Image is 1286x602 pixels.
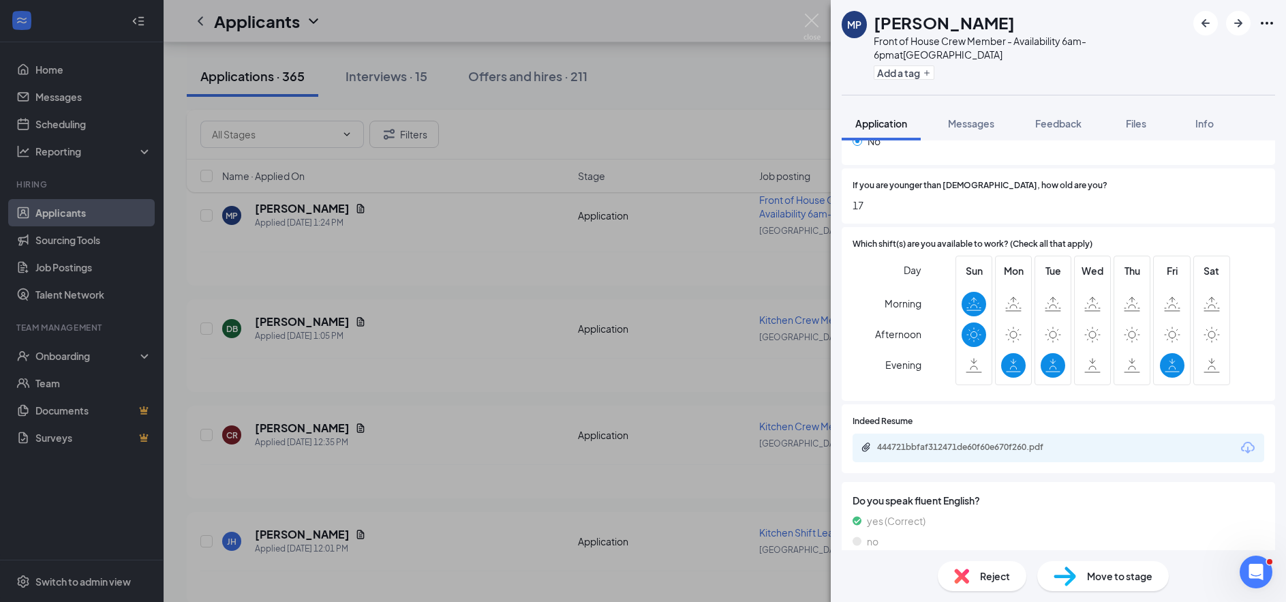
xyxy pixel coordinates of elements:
[1087,569,1152,584] span: Move to stage
[1195,117,1214,130] span: Info
[1041,263,1065,278] span: Tue
[948,117,994,130] span: Messages
[875,322,921,346] span: Afternoon
[874,34,1187,61] div: Front of House Crew Member - Availability 6am-6pm at [GEOGRAPHIC_DATA]
[885,291,921,316] span: Morning
[855,117,907,130] span: Application
[1001,263,1026,278] span: Mon
[1160,263,1184,278] span: Fri
[904,262,921,277] span: Day
[853,179,1107,192] span: If you are younger than [DEMOGRAPHIC_DATA], how old are you?
[923,69,931,77] svg: Plus
[1226,11,1251,35] button: ArrowRight
[1230,15,1246,31] svg: ArrowRight
[853,198,1264,213] span: 17
[1035,117,1082,130] span: Feedback
[1240,556,1272,588] iframe: Intercom live chat
[962,263,986,278] span: Sun
[874,65,934,80] button: PlusAdd a tag
[1193,11,1218,35] button: ArrowLeftNew
[847,18,861,31] div: MP
[874,11,1015,34] h1: [PERSON_NAME]
[1126,117,1146,130] span: Files
[980,569,1010,584] span: Reject
[1197,15,1214,31] svg: ArrowLeftNew
[868,134,881,149] span: No
[1259,15,1275,31] svg: Ellipses
[885,352,921,377] span: Evening
[1120,263,1144,278] span: Thu
[1080,263,1105,278] span: Wed
[1240,440,1256,456] svg: Download
[1199,263,1224,278] span: Sat
[867,534,878,549] span: no
[867,513,925,528] span: yes (Correct)
[861,442,872,453] svg: Paperclip
[853,493,1264,508] span: Do you speak fluent English?
[853,238,1092,251] span: Which shift(s) are you available to work? (Check all that apply)
[877,442,1068,453] div: 444721bbfaf312471de60f60e670f260.pdf
[853,415,913,428] span: Indeed Resume
[861,442,1082,455] a: Paperclip444721bbfaf312471de60f60e670f260.pdf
